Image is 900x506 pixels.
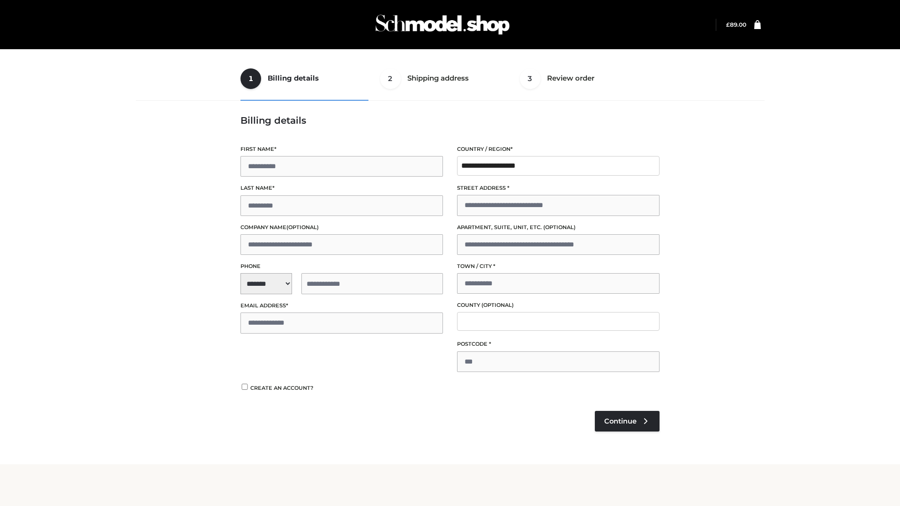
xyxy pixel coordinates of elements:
[372,6,513,43] img: Schmodel Admin 964
[457,145,660,154] label: Country / Region
[543,224,576,231] span: (optional)
[604,417,637,425] span: Continue
[250,385,314,391] span: Create an account?
[457,301,660,310] label: County
[481,302,514,308] span: (optional)
[457,184,660,193] label: Street address
[726,21,730,28] span: £
[240,145,443,154] label: First name
[240,223,443,232] label: Company name
[457,340,660,349] label: Postcode
[240,184,443,193] label: Last name
[457,223,660,232] label: Apartment, suite, unit, etc.
[286,224,319,231] span: (optional)
[595,411,660,432] a: Continue
[240,384,249,390] input: Create an account?
[726,21,746,28] a: £89.00
[240,262,443,271] label: Phone
[240,115,660,126] h3: Billing details
[726,21,746,28] bdi: 89.00
[240,301,443,310] label: Email address
[457,262,660,271] label: Town / City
